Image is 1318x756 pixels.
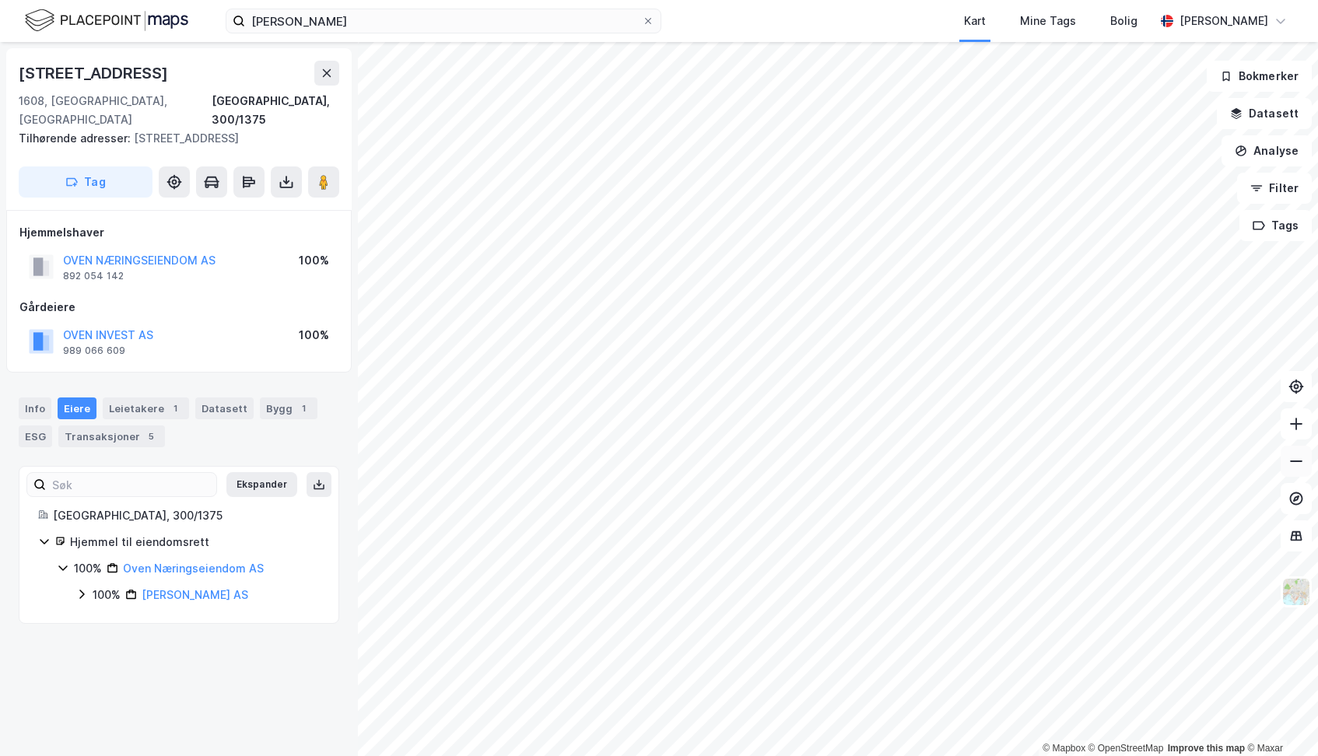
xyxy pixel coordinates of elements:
[53,506,320,525] div: [GEOGRAPHIC_DATA], 300/1375
[142,588,248,601] a: [PERSON_NAME] AS
[19,166,152,198] button: Tag
[19,131,134,145] span: Tilhørende adresser:
[19,129,327,148] div: [STREET_ADDRESS]
[123,562,264,575] a: Oven Næringseiendom AS
[1240,681,1318,756] div: Kontrollprogram for chat
[1237,173,1312,204] button: Filter
[1168,743,1245,754] a: Improve this map
[58,425,165,447] div: Transaksjoner
[226,472,297,497] button: Ekspander
[19,61,171,86] div: [STREET_ADDRESS]
[19,92,212,129] div: 1608, [GEOGRAPHIC_DATA], [GEOGRAPHIC_DATA]
[74,559,102,578] div: 100%
[70,533,320,551] div: Hjemmel til eiendomsrett
[167,401,183,416] div: 1
[299,326,329,345] div: 100%
[19,425,52,447] div: ESG
[245,9,642,33] input: Søk på adresse, matrikkel, gårdeiere, leietakere eller personer
[1020,12,1076,30] div: Mine Tags
[58,397,96,419] div: Eiere
[1043,743,1085,754] a: Mapbox
[964,12,986,30] div: Kart
[1088,743,1164,754] a: OpenStreetMap
[143,429,159,444] div: 5
[1240,681,1318,756] iframe: Chat Widget
[19,397,51,419] div: Info
[103,397,189,419] div: Leietakere
[19,298,338,317] div: Gårdeiere
[46,473,216,496] input: Søk
[93,586,121,604] div: 100%
[63,270,124,282] div: 892 054 142
[1180,12,1268,30] div: [PERSON_NAME]
[1239,210,1312,241] button: Tags
[260,397,317,419] div: Bygg
[1110,12,1137,30] div: Bolig
[299,251,329,270] div: 100%
[195,397,254,419] div: Datasett
[19,223,338,242] div: Hjemmelshaver
[63,345,125,357] div: 989 066 609
[1217,98,1312,129] button: Datasett
[1207,61,1312,92] button: Bokmerker
[1222,135,1312,166] button: Analyse
[25,7,188,34] img: logo.f888ab2527a4732fd821a326f86c7f29.svg
[212,92,339,129] div: [GEOGRAPHIC_DATA], 300/1375
[296,401,311,416] div: 1
[1281,577,1311,607] img: Z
